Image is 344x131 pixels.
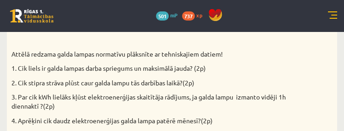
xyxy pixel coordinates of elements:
[11,50,287,59] p: Attēlā redzama galda lampas normatīvu plāksnīte ar tehniskajiem datiem!
[156,11,169,21] span: 501
[10,9,54,23] a: Rīgas 1. Tālmācības vidusskola
[11,93,287,110] p: 3. Par cik kWh lielāks kļūst elektroenerģijas skaitītāja rādījums, ja galda lampu izmanto vidēji ...
[182,11,207,19] a: 737 xp
[9,9,311,19] body: Визуальный текстовый редактор, wiswyg-editor-user-answer-47433822029160
[170,11,177,19] span: mP
[196,11,202,19] span: xp
[11,64,287,73] p: 1. Cik liels ir galda lampas darba spriegums un maksimālā jauda? (2p)
[182,11,195,21] span: 737
[11,116,287,126] p: 4. Aprēķini cik daudz elektroenerģijas galda lampa patērē mēnesī?(2p)
[11,79,287,88] p: 2. Cik stipra strāva plūst caur galda lampu tās darbības laikā?(2p)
